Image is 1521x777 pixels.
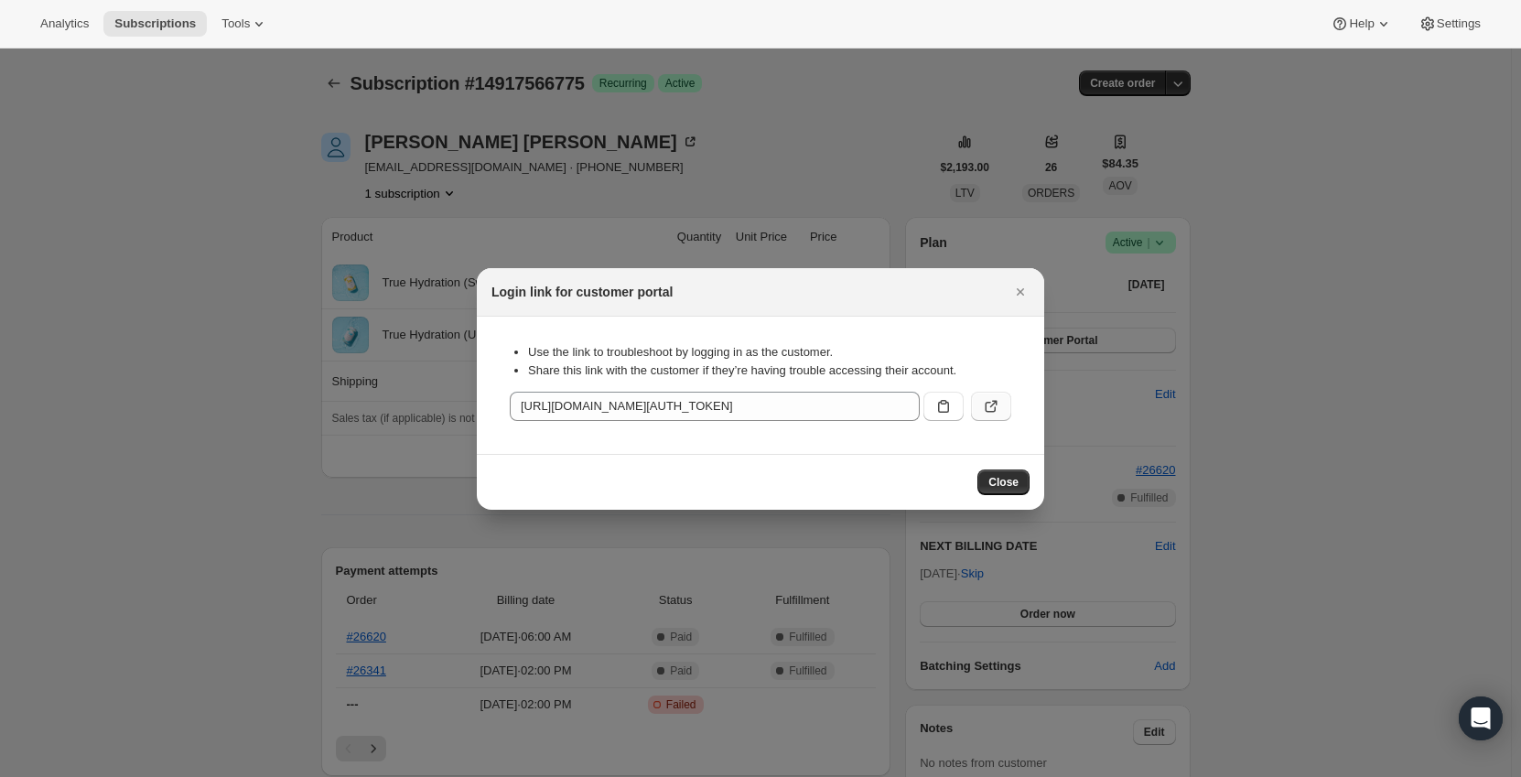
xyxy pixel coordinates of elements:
[977,469,1030,495] button: Close
[29,11,100,37] button: Analytics
[988,475,1019,490] span: Close
[221,16,250,31] span: Tools
[103,11,207,37] button: Subscriptions
[1349,16,1374,31] span: Help
[40,16,89,31] span: Analytics
[491,283,673,301] h2: Login link for customer portal
[1320,11,1403,37] button: Help
[210,11,279,37] button: Tools
[528,343,1011,362] li: Use the link to troubleshoot by logging in as the customer.
[528,362,1011,380] li: Share this link with the customer if they’re having trouble accessing their account.
[1459,696,1503,740] div: Open Intercom Messenger
[1437,16,1481,31] span: Settings
[1008,279,1033,305] button: Close
[1408,11,1492,37] button: Settings
[114,16,196,31] span: Subscriptions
